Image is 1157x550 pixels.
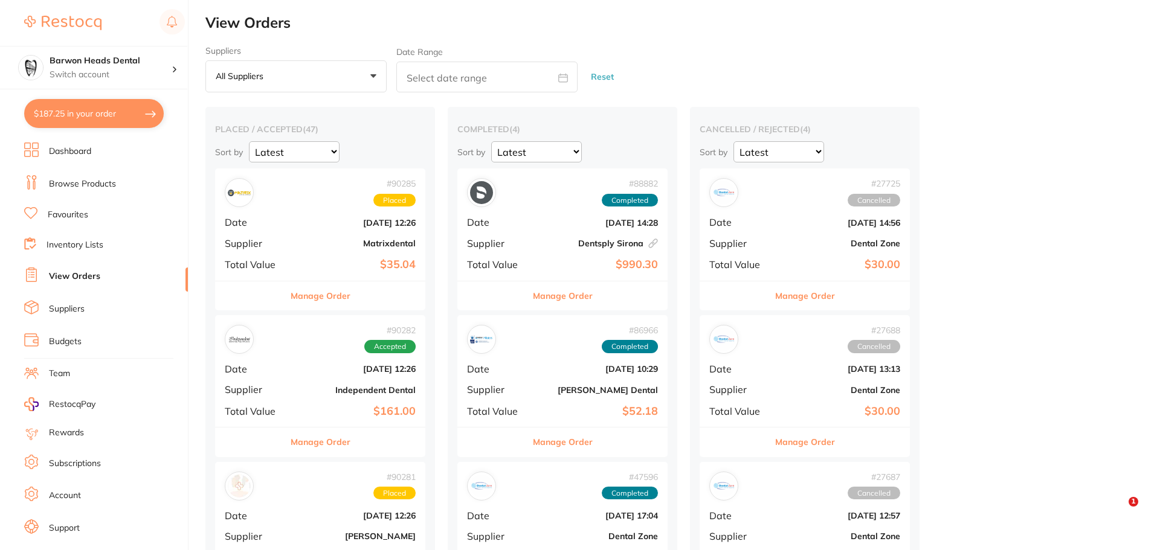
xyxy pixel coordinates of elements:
span: Date [709,217,770,228]
button: $187.25 in your order [24,99,164,128]
span: # 88882 [602,179,658,188]
span: RestocqPay [49,398,95,411]
p: All suppliers [216,71,268,82]
button: Manage Order [533,427,593,456]
b: [DATE] 13:13 [779,364,900,374]
span: # 47596 [602,472,658,482]
b: [DATE] 12:26 [295,218,416,228]
span: Total Value [467,259,527,270]
span: Completed [602,194,658,207]
a: View Orders [49,270,100,283]
img: Dentsply Sirona [470,181,493,204]
button: Manage Order [533,281,593,310]
h2: placed / accepted ( 47 ) [215,124,425,135]
p: Sort by [457,147,485,158]
span: Supplier [467,531,527,542]
span: # 90282 [364,325,416,335]
span: Total Value [225,406,285,417]
a: RestocqPay [24,397,95,411]
a: Budgets [49,336,82,348]
img: Erskine Dental [470,328,493,351]
label: Date Range [396,47,443,57]
b: Matrixdental [295,238,416,248]
b: [DATE] 14:56 [779,218,900,228]
span: Date [225,363,285,374]
span: Supplier [709,238,770,249]
span: Completed [602,487,658,500]
iframe: Intercom live chat [1104,497,1133,526]
a: Subscriptions [49,458,101,470]
b: [DATE] 12:26 [295,511,416,520]
span: # 27725 [848,179,900,188]
button: Manage Order [291,427,350,456]
span: # 90285 [373,179,416,188]
span: Placed [373,194,416,207]
a: Account [49,490,81,502]
span: # 90281 [373,472,416,482]
span: Accepted [364,340,416,353]
b: Dental Zone [779,238,900,248]
img: Dental Zone [470,475,493,497]
h2: View Orders [205,14,1157,31]
span: Total Value [225,259,285,270]
b: $35.04 [295,258,416,271]
span: # 27687 [848,472,900,482]
img: Matrixdental [228,181,251,204]
span: Placed [373,487,416,500]
img: Dental Zone [712,181,735,204]
span: Supplier [467,238,527,249]
span: Supplier [709,531,770,542]
b: [DATE] 14:28 [537,218,658,228]
b: Dental Zone [779,385,900,395]
a: Browse Products [49,178,116,190]
span: Completed [602,340,658,353]
span: Supplier [225,384,285,395]
span: Cancelled [848,487,900,500]
b: [PERSON_NAME] [295,531,416,541]
span: Supplier [225,238,285,249]
b: Dental Zone [537,531,658,541]
img: Barwon Heads Dental [19,56,43,80]
h2: completed ( 4 ) [457,124,668,135]
span: Date [225,217,285,228]
label: Suppliers [205,46,387,56]
b: $52.18 [537,405,658,418]
b: [DATE] 12:26 [295,364,416,374]
span: Total Value [709,406,770,417]
b: [PERSON_NAME] Dental [537,385,658,395]
button: All suppliers [205,60,387,93]
a: Dashboard [49,145,91,158]
span: Date [709,363,770,374]
a: Restocq Logo [24,9,102,37]
img: Restocq Logo [24,16,102,30]
img: Adam Dental [228,475,251,497]
span: Supplier [225,531,285,542]
b: $30.00 [779,258,900,271]
a: Rewards [49,427,84,439]
div: Matrixdental#90285PlacedDate[DATE] 12:26SupplierMatrixdentalTotal Value$35.04Manage Order [215,168,425,310]
b: Dentsply Sirona [537,238,658,248]
b: $30.00 [779,405,900,418]
b: [DATE] 17:04 [537,511,658,520]
img: Independent Dental [228,328,251,351]
h4: Barwon Heads Dental [50,55,172,67]
span: Date [225,510,285,521]
span: Supplier [467,384,527,395]
b: [DATE] 10:29 [537,364,658,374]
p: Switch account [50,69,172,81]
img: RestocqPay [24,397,39,411]
p: Sort by [215,147,243,158]
span: Date [709,510,770,521]
p: Sort by [700,147,727,158]
a: Inventory Lists [47,239,103,251]
button: Manage Order [775,281,835,310]
img: Dental Zone [712,475,735,497]
span: 1 [1129,497,1138,507]
input: Select date range [396,62,578,92]
span: # 27688 [848,325,900,335]
b: $161.00 [295,405,416,418]
h2: cancelled / rejected ( 4 ) [700,124,910,135]
div: Independent Dental#90282AcceptedDate[DATE] 12:26SupplierIndependent DentalTotal Value$161.00Manag... [215,315,425,457]
img: Dental Zone [712,328,735,351]
a: Favourites [48,209,88,221]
